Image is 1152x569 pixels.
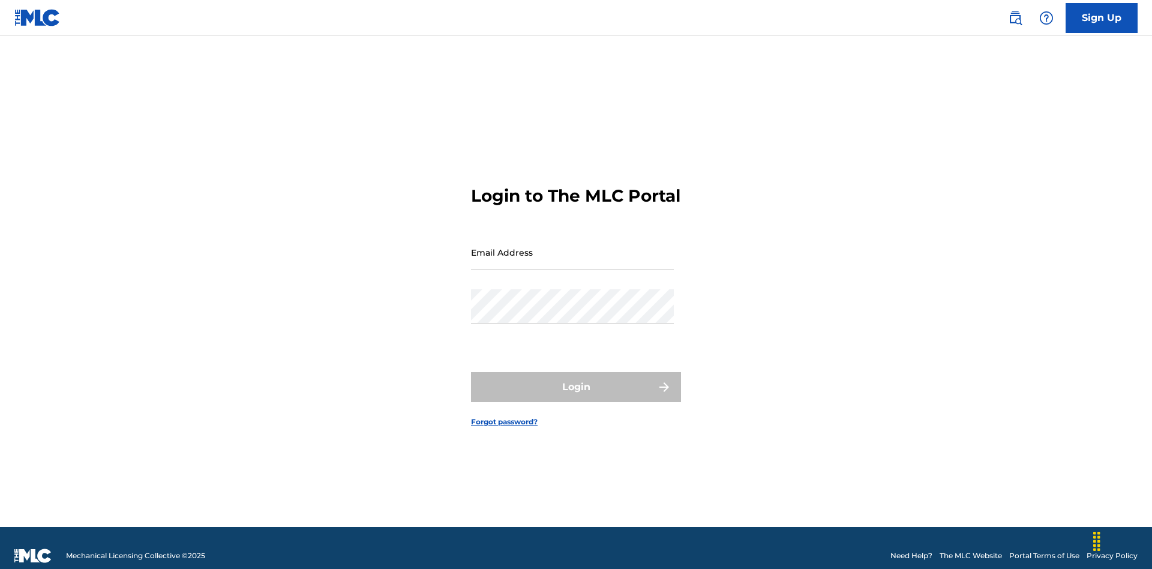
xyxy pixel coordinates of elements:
a: Sign Up [1066,3,1138,33]
a: The MLC Website [940,550,1002,561]
img: MLC Logo [14,9,61,26]
div: Drag [1087,523,1106,559]
span: Mechanical Licensing Collective © 2025 [66,550,205,561]
a: Public Search [1003,6,1027,30]
a: Privacy Policy [1087,550,1138,561]
h3: Login to The MLC Portal [471,185,680,206]
img: logo [14,549,52,563]
div: Help [1034,6,1058,30]
iframe: Chat Widget [1092,511,1152,569]
img: search [1008,11,1022,25]
a: Need Help? [890,550,932,561]
a: Portal Terms of Use [1009,550,1079,561]
a: Forgot password? [471,417,538,427]
img: help [1039,11,1054,25]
